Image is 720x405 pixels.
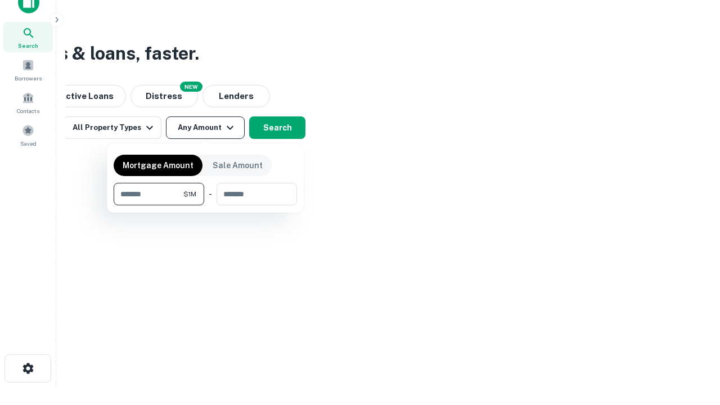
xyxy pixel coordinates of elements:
iframe: Chat Widget [664,315,720,369]
p: Sale Amount [213,159,263,172]
div: - [209,183,212,205]
p: Mortgage Amount [123,159,193,172]
span: $1M [183,189,196,199]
